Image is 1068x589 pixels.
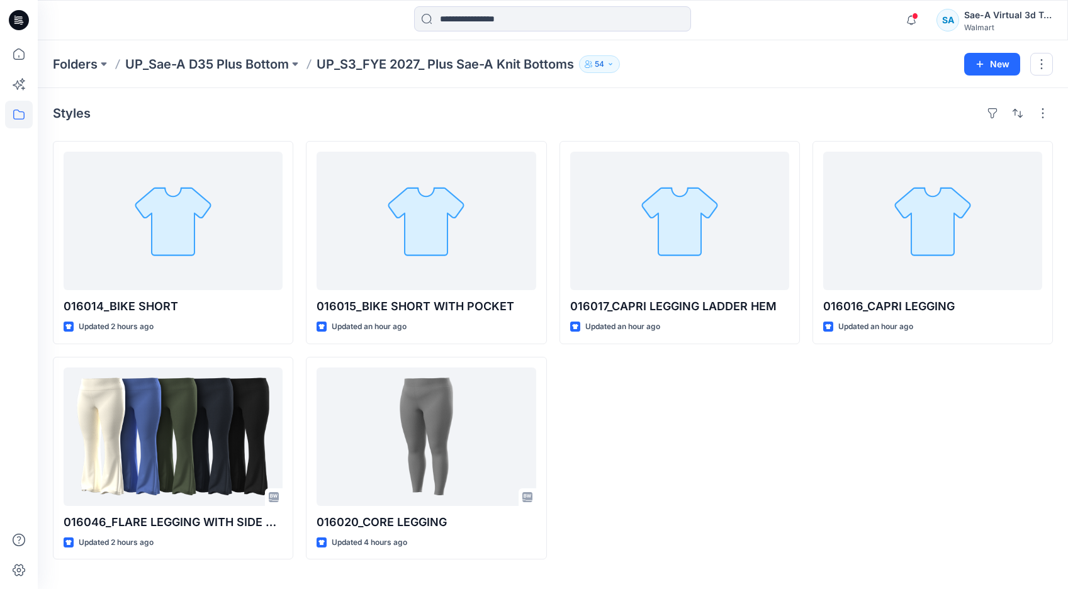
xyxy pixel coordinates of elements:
[125,55,289,73] a: UP_Sae-A D35 Plus Bottom
[579,55,620,73] button: 54
[79,320,154,334] p: Updated 2 hours ago
[964,23,1052,32] div: Walmart
[317,152,536,290] a: 016015_BIKE SHORT WITH POCKET
[64,298,283,315] p: 016014_BIKE SHORT
[585,320,660,334] p: Updated an hour ago
[936,9,959,31] div: SA
[570,298,789,315] p: 016017_CAPRI LEGGING LADDER HEM
[823,152,1042,290] a: 016016_CAPRI LEGGING
[838,320,913,334] p: Updated an hour ago
[317,55,574,73] p: UP_S3_FYE 2027_ Plus Sae-A Knit Bottoms
[964,8,1052,23] div: Sae-A Virtual 3d Team
[53,106,91,121] h4: Styles
[64,367,283,506] a: 016046_FLARE LEGGING WITH SIDE SLIT
[53,55,98,73] a: Folders
[332,320,407,334] p: Updated an hour ago
[317,513,536,531] p: 016020_CORE LEGGING
[79,536,154,549] p: Updated 2 hours ago
[317,298,536,315] p: 016015_BIKE SHORT WITH POCKET
[823,298,1042,315] p: 016016_CAPRI LEGGING
[317,367,536,506] a: 016020_CORE LEGGING
[595,57,604,71] p: 54
[64,513,283,531] p: 016046_FLARE LEGGING WITH SIDE SLIT
[570,152,789,290] a: 016017_CAPRI LEGGING LADDER HEM
[964,53,1020,76] button: New
[64,152,283,290] a: 016014_BIKE SHORT
[332,536,407,549] p: Updated 4 hours ago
